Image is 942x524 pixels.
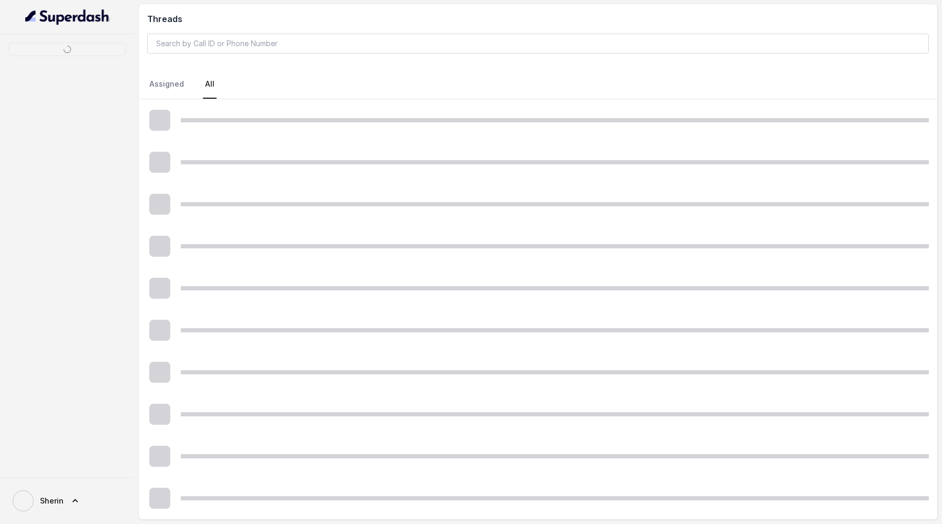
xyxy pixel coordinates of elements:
[147,13,929,25] h2: Threads
[147,70,186,99] a: Assigned
[147,34,929,54] input: Search by Call ID or Phone Number
[8,486,126,516] a: Sherin
[203,70,217,99] a: All
[25,8,110,25] img: light.svg
[147,70,929,99] nav: Tabs
[40,496,64,506] span: Sherin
